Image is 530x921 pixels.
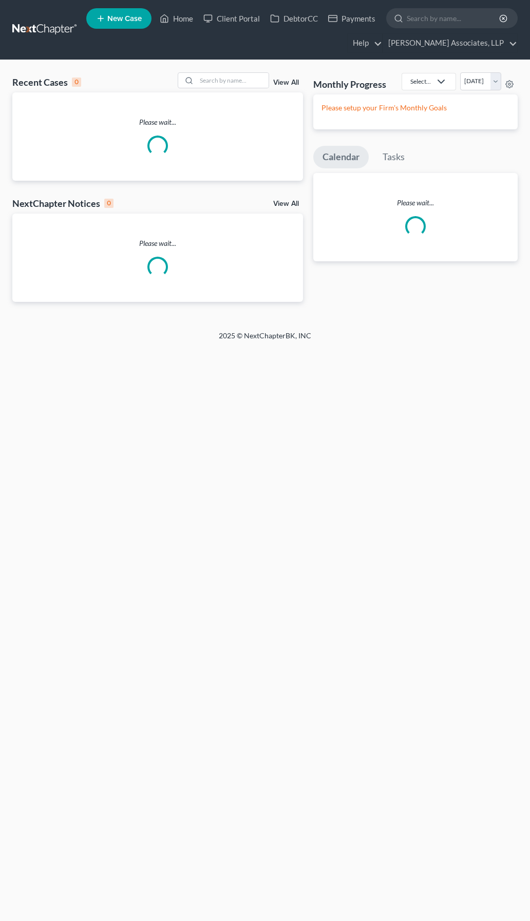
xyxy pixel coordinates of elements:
a: Calendar [313,146,369,168]
a: Payments [323,9,381,28]
a: [PERSON_NAME] Associates, LLP [383,34,517,52]
div: 0 [72,78,81,87]
input: Search by name... [197,73,269,88]
a: View All [273,200,299,207]
a: Help [348,34,382,52]
input: Search by name... [407,9,501,28]
div: Select... [410,77,431,86]
a: Tasks [373,146,414,168]
p: Please wait... [313,198,518,208]
a: View All [273,79,299,86]
span: New Case [107,15,142,23]
p: Please wait... [12,238,303,248]
div: Recent Cases [12,76,81,88]
a: Home [155,9,198,28]
p: Please setup your Firm's Monthly Goals [321,103,509,113]
div: NextChapter Notices [12,197,113,209]
a: DebtorCC [265,9,323,28]
div: 2025 © NextChapterBK, INC [18,331,512,349]
h3: Monthly Progress [313,78,386,90]
a: Client Portal [198,9,265,28]
div: 0 [104,199,113,208]
p: Please wait... [12,117,303,127]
